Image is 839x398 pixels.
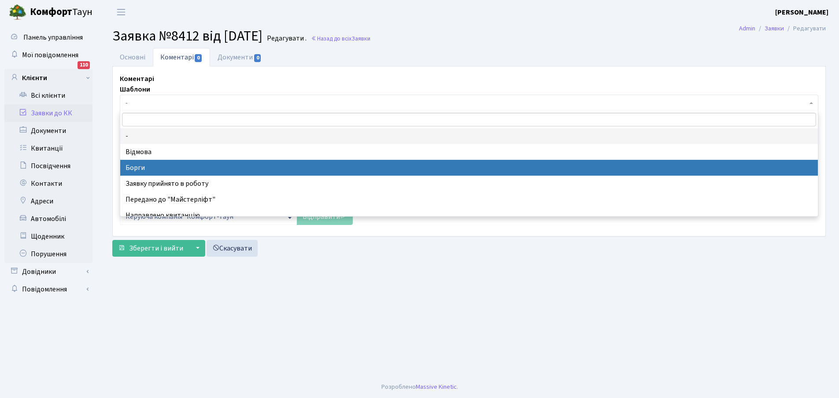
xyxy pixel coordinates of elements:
a: Скасувати [207,240,258,257]
b: Комфорт [30,5,72,19]
span: Мої повідомлення [22,50,78,60]
small: Редагувати . [265,34,307,43]
label: Коментарі [120,74,154,84]
a: Посвідчення [4,157,92,175]
span: Панель управління [23,33,83,42]
body: Rich Text Area. Press ALT-0 for help. [7,7,691,17]
li: - [120,128,818,144]
a: Документи [210,48,269,66]
a: Адреси [4,192,92,210]
li: Борги [120,160,818,176]
span: Заявка №8412 від [DATE] [112,26,262,46]
a: Клієнти [4,69,92,87]
a: Автомобілі [4,210,92,228]
a: Контакти [4,175,92,192]
li: Заявку прийнято в роботу [120,176,818,192]
div: Розроблено . [381,382,458,392]
li: Відмова [120,144,818,160]
div: 110 [78,61,90,69]
a: Порушення [4,245,92,263]
span: - [126,99,807,107]
label: Шаблони [120,84,150,95]
a: Панель управління [4,29,92,46]
a: Квитанції [4,140,92,157]
span: Зберегти і вийти [129,243,183,253]
button: Зберегти і вийти [112,240,189,257]
span: 0 [254,54,261,62]
span: - [120,95,818,111]
a: Massive Kinetic [416,382,457,391]
span: Заявки [351,34,370,43]
a: Мої повідомлення110 [4,46,92,64]
a: Admin [739,24,755,33]
a: [PERSON_NAME] [775,7,828,18]
nav: breadcrumb [726,19,839,38]
a: Коментарі [153,48,210,66]
li: Направлено квитанцію [120,207,818,223]
a: Назад до всіхЗаявки [311,34,370,43]
a: Основні [112,48,153,66]
img: logo.png [9,4,26,21]
a: Заявки до КК [4,104,92,122]
a: Всі клієнти [4,87,92,104]
a: Заявки [765,24,784,33]
button: Переключити навігацію [110,5,132,19]
b: [PERSON_NAME] [775,7,828,17]
a: Довідники [4,263,92,280]
a: Документи [4,122,92,140]
span: Таун [30,5,92,20]
li: Редагувати [784,24,826,33]
a: Щоденник [4,228,92,245]
a: Повідомлення [4,280,92,298]
li: Передано до "Майстерліфт" [120,192,818,207]
span: 0 [195,54,202,62]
